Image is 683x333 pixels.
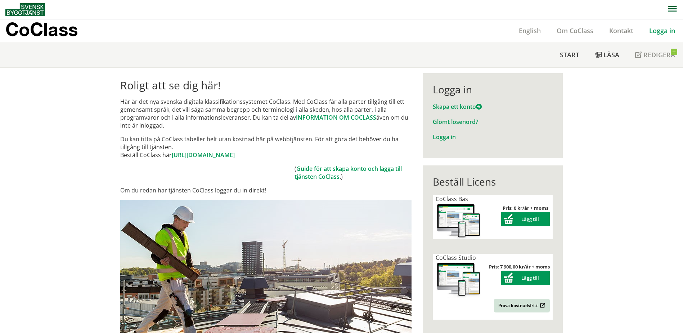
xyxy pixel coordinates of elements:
[296,114,376,121] a: INFORMATION OM COCLASS
[587,42,627,67] a: Läsa
[433,83,553,96] div: Logga in
[5,25,78,34] p: CoClass
[120,135,412,159] p: Du kan titta på CoClass tabeller helt utan kostnad här på webbtjänsten. För att göra det behöver ...
[501,212,550,226] button: Lägg till
[436,254,476,262] span: CoClass Studio
[501,275,550,281] a: Lägg till
[641,26,683,35] a: Logga in
[494,299,550,312] a: Prova kostnadsfritt
[511,26,549,35] a: English
[549,26,601,35] a: Om CoClass
[552,42,587,67] a: Start
[172,151,235,159] a: [URL][DOMAIN_NAME]
[120,98,412,129] p: Här är det nya svenska digitala klassifikationssystemet CoClass. Med CoClass får alla parter till...
[601,26,641,35] a: Kontakt
[120,186,412,194] p: Om du redan har tjänsten CoClass loggar du in direkt!
[436,195,468,203] span: CoClass Bas
[560,50,579,59] span: Start
[436,262,482,298] img: coclass-license.jpg
[436,203,482,239] img: coclass-license.jpg
[503,205,548,211] strong: Pris: 0 kr/år + moms
[433,176,553,188] div: Beställ Licens
[489,263,550,270] strong: Pris: 7 900,00 kr/år + moms
[5,19,93,42] a: CoClass
[295,165,412,181] td: ( .)
[501,216,550,222] a: Lägg till
[539,303,545,308] img: Outbound.png
[120,79,412,92] h1: Roligt att se dig här!
[295,165,402,181] a: Guide för att skapa konto och lägga till tjänsten CoClass
[433,133,456,141] a: Logga in
[433,118,478,126] a: Glömt lösenord?
[603,50,619,59] span: Läsa
[433,103,482,111] a: Skapa ett konto
[5,3,45,16] img: Svensk Byggtjänst
[501,271,550,285] button: Lägg till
